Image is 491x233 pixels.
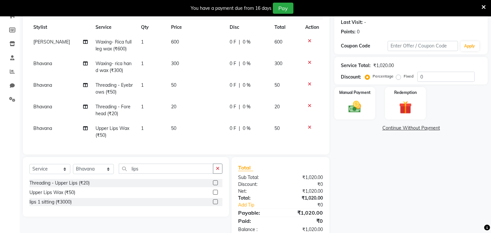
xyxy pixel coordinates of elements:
div: Net: [233,188,281,195]
span: 300 [275,61,283,66]
div: 0 [357,28,359,35]
button: Pay [273,3,293,14]
th: Action [301,20,323,35]
span: Waxing- rica hand wax (₹300) [96,61,132,73]
div: ₹0 [289,202,328,208]
span: 600 [275,39,283,45]
span: 0 % [243,103,251,110]
span: Bhavana [33,61,52,66]
th: Price [167,20,226,35]
img: _gift.svg [395,99,416,116]
div: ₹1,020.00 [281,195,328,202]
span: 50 [171,82,176,88]
div: Payable: [233,209,281,217]
div: ₹1,020.00 [281,226,328,233]
span: 0 F [230,103,236,110]
span: 0 % [243,39,251,45]
a: Add Tip [233,202,289,208]
span: 20 [275,104,280,110]
span: 0 F [230,125,236,132]
button: Apply [461,41,479,51]
div: ₹1,020.00 [373,62,394,69]
div: Sub Total: [233,174,281,181]
div: Balance : [233,226,281,233]
div: Discount: [341,74,361,81]
span: | [239,82,240,89]
label: Fixed [404,73,413,79]
input: Enter Offer / Coupon Code [388,41,458,51]
div: Points: [341,28,356,35]
th: Service [92,20,137,35]
span: 0 % [243,60,251,67]
span: Bhavana [33,104,52,110]
th: Disc [226,20,271,35]
span: | [239,103,240,110]
span: 20 [171,104,176,110]
span: Threading - Eyebrows (₹50) [96,82,133,95]
input: Search or Scan [119,164,213,174]
span: 50 [171,125,176,131]
div: Upper Lips Wax (₹50) [29,189,75,196]
span: Bhavana [33,125,52,131]
div: Paid: [233,217,281,225]
div: Threading - Upper Lips (₹20) [29,180,90,187]
th: Total [271,20,302,35]
span: 0 F [230,60,236,67]
div: ₹1,020.00 [281,188,328,195]
span: 300 [171,61,179,66]
span: 0 F [230,82,236,89]
div: Service Total: [341,62,371,69]
span: [PERSON_NAME] [33,39,70,45]
div: Coupon Code [341,43,388,49]
span: Waxing- Rica full leg wax (₹600) [96,39,132,52]
div: ₹0 [281,181,328,188]
div: ₹0 [281,217,328,225]
div: Last Visit: [341,19,363,26]
img: _cash.svg [344,99,365,114]
span: 50 [275,125,280,131]
span: Total [238,164,253,171]
th: Qty [137,20,167,35]
span: 1 [141,125,144,131]
div: - [364,19,366,26]
span: 600 [171,39,179,45]
span: 1 [141,61,144,66]
span: 0 % [243,82,251,89]
div: Total: [233,195,281,202]
span: | [239,60,240,67]
label: Percentage [373,73,394,79]
span: 0 % [243,125,251,132]
span: Threading - Forehead (₹20) [96,104,131,116]
div: You have a payment due from 16 days [191,5,272,12]
a: Continue Without Payment [336,125,486,132]
span: Bhavana [33,82,52,88]
span: 1 [141,104,144,110]
span: | [239,125,240,132]
div: Discount: [233,181,281,188]
label: Redemption [394,90,417,96]
span: 50 [275,82,280,88]
span: 0 F [230,39,236,45]
div: ₹1,020.00 [281,209,328,217]
span: 1 [141,82,144,88]
span: | [239,39,240,45]
label: Manual Payment [339,90,371,96]
div: lips 1 sitting (₹3000) [29,199,72,206]
span: 1 [141,39,144,45]
div: ₹1,020.00 [281,174,328,181]
th: Stylist [29,20,92,35]
span: Upper Lips Wax (₹50) [96,125,130,138]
